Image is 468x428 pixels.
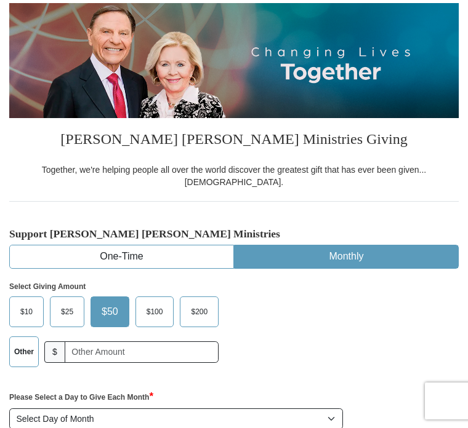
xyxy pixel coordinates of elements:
[185,303,214,321] span: $200
[10,245,233,268] button: One-Time
[9,393,153,402] strong: Please Select a Day to Give Each Month
[65,341,219,363] input: Other Amount
[10,337,38,367] label: Other
[14,303,39,321] span: $10
[44,341,65,363] span: $
[235,245,458,268] button: Monthly
[55,303,79,321] span: $25
[140,303,169,321] span: $100
[9,118,459,164] h3: [PERSON_NAME] [PERSON_NAME] Ministries Giving
[9,282,86,291] strong: Select Giving Amount
[9,164,459,188] div: Together, we're helping people all over the world discover the greatest gift that has ever been g...
[9,228,459,240] h5: Support [PERSON_NAME] [PERSON_NAME] Ministries
[95,303,124,321] span: $50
